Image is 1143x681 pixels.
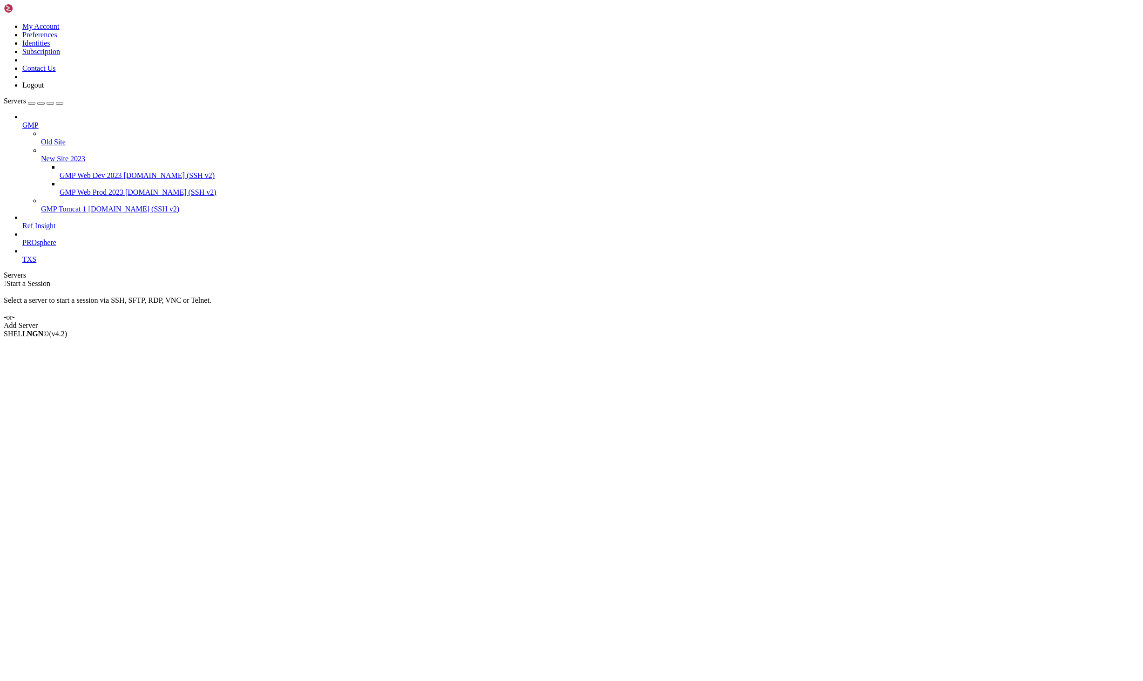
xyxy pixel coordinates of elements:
li: GMP [22,113,1139,213]
a: Subscription [22,48,60,55]
a: Contact Us [22,64,56,72]
li: New Site 2023 [41,146,1139,197]
li: GMP Tomcat 1 [DOMAIN_NAME] (SSH v2) [41,197,1139,213]
a: Ref Insight [22,222,1139,230]
a: GMP [22,121,1139,129]
span: [DOMAIN_NAME] (SSH v2) [125,188,216,196]
a: Old Site [41,138,1139,146]
span: GMP [22,121,39,129]
span: Start a Session [7,279,50,287]
a: Logout [22,81,44,89]
span: Servers [4,97,26,105]
span: PROsphere [22,238,56,246]
a: GMP Web Prod 2023 [DOMAIN_NAME] (SSH v2) [60,188,1139,197]
a: Identities [22,39,50,47]
li: Ref Insight [22,213,1139,230]
img: Shellngn [4,4,57,13]
span: GMP Tomcat 1 [41,205,87,213]
span: GMP Web Prod 2023 [60,188,123,196]
a: PROsphere [22,238,1139,247]
a: GMP Tomcat 1 [DOMAIN_NAME] (SSH v2) [41,205,1139,213]
li: TXS [22,247,1139,264]
span: New Site 2023 [41,155,85,163]
span:  [4,279,7,287]
span: TXS [22,255,36,263]
a: Preferences [22,31,57,39]
span: SHELL © [4,330,67,338]
span: Ref Insight [22,222,56,230]
li: GMP Web Prod 2023 [DOMAIN_NAME] (SSH v2) [60,180,1139,197]
li: Old Site [41,129,1139,146]
a: TXS [22,255,1139,264]
span: [DOMAIN_NAME] (SSH v2) [123,171,215,179]
a: Servers [4,97,63,105]
span: Old Site [41,138,66,146]
span: GMP Web Dev 2023 [60,171,122,179]
div: Servers [4,271,1139,279]
a: New Site 2023 [41,155,1139,163]
b: NGN [27,330,44,338]
div: Select a server to start a session via SSH, SFTP, RDP, VNC or Telnet. -or- [4,288,1139,321]
a: My Account [22,22,60,30]
li: PROsphere [22,230,1139,247]
a: GMP Web Dev 2023 [DOMAIN_NAME] (SSH v2) [60,171,1139,180]
span: [DOMAIN_NAME] (SSH v2) [88,205,180,213]
span: 4.2.0 [49,330,68,338]
div: Add Server [4,321,1139,330]
li: GMP Web Dev 2023 [DOMAIN_NAME] (SSH v2) [60,163,1139,180]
